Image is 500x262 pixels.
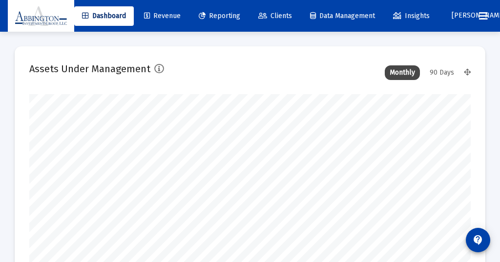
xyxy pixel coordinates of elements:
[136,6,188,26] a: Revenue
[250,6,300,26] a: Clients
[440,6,471,25] button: [PERSON_NAME]
[385,65,420,80] div: Monthly
[199,12,240,20] span: Reporting
[302,6,383,26] a: Data Management
[472,234,484,246] mat-icon: contact_support
[144,12,181,20] span: Revenue
[82,12,126,20] span: Dashboard
[425,65,459,80] div: 90 Days
[29,61,150,77] h2: Assets Under Management
[258,12,292,20] span: Clients
[191,6,248,26] a: Reporting
[310,12,375,20] span: Data Management
[393,12,430,20] span: Insights
[385,6,437,26] a: Insights
[15,6,67,26] img: Dashboard
[74,6,134,26] a: Dashboard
